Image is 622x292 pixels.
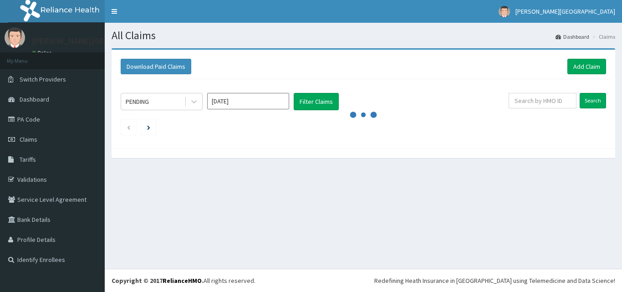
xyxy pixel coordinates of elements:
input: Search [580,93,606,108]
h1: All Claims [112,30,615,41]
a: Add Claim [567,59,606,74]
span: [PERSON_NAME][GEOGRAPHIC_DATA] [515,7,615,15]
li: Claims [590,33,615,41]
div: PENDING [126,97,149,106]
span: Dashboard [20,95,49,103]
div: Redefining Heath Insurance in [GEOGRAPHIC_DATA] using Telemedicine and Data Science! [374,276,615,285]
svg: audio-loading [350,101,377,128]
a: Previous page [127,123,131,131]
a: Next page [147,123,150,131]
strong: Copyright © 2017 . [112,277,204,285]
footer: All rights reserved. [105,269,622,292]
a: Dashboard [556,33,589,41]
a: RelianceHMO [163,277,202,285]
button: Download Paid Claims [121,59,191,74]
a: Online [32,50,54,56]
img: User Image [5,27,25,48]
input: Select Month and Year [207,93,289,109]
input: Search by HMO ID [509,93,576,108]
span: Claims [20,135,37,143]
span: Switch Providers [20,75,66,83]
button: Filter Claims [294,93,339,110]
img: User Image [499,6,510,17]
span: Tariffs [20,155,36,164]
p: [PERSON_NAME][GEOGRAPHIC_DATA] [32,37,167,45]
